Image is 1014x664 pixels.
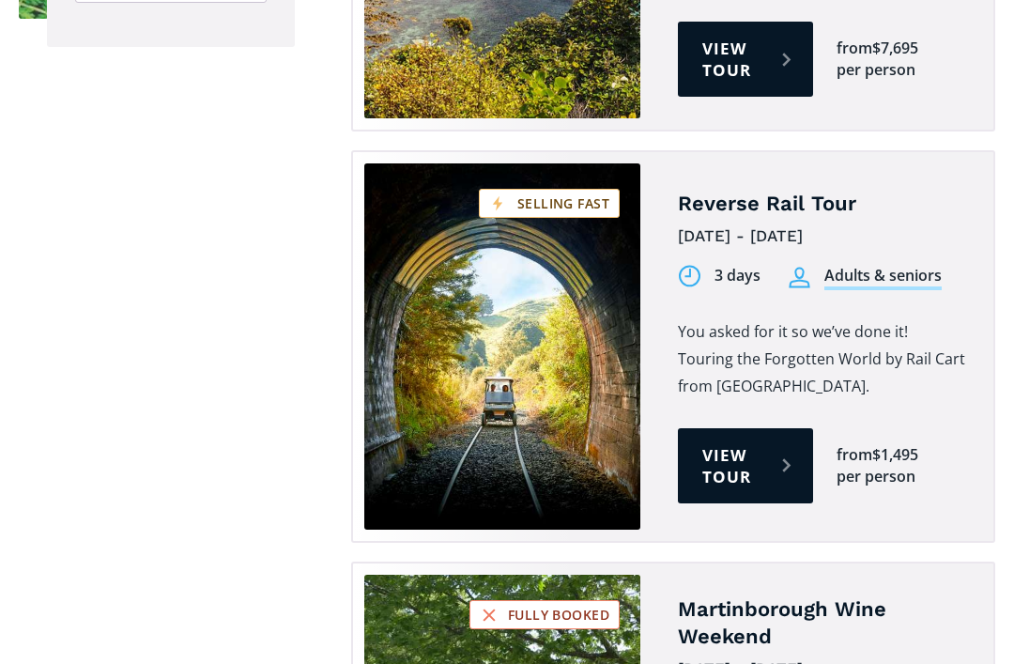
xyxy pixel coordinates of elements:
[837,59,915,81] div: per person
[678,222,965,251] div: [DATE] - [DATE]
[678,428,813,503] a: View tour
[714,265,723,286] div: 3
[872,444,918,466] div: $1,495
[678,596,965,650] h4: Martinborough Wine Weekend
[727,265,760,286] div: days
[678,22,813,97] a: View tour
[872,38,918,59] div: $7,695
[678,191,965,218] h4: Reverse Rail Tour
[837,466,915,487] div: per person
[837,38,872,59] div: from
[824,265,942,290] div: Adults & seniors
[678,318,965,400] p: You asked for it so we’ve done it! Touring the Forgotten World by Rail Cart from [GEOGRAPHIC_DATA].
[837,444,872,466] div: from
